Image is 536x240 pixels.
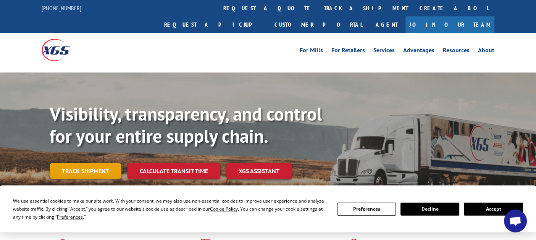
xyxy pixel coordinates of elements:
div: We use essential cookies to make our site work. With your consent, we may also use non-essential ... [13,197,328,221]
a: Request a pickup [158,16,269,33]
a: Services [373,47,395,56]
a: Resources [443,47,470,56]
a: For Mills [300,47,323,56]
a: Track shipment [50,163,121,179]
a: Open chat [504,209,527,232]
a: Calculate transit time [128,163,220,179]
button: Preferences [337,203,396,216]
a: XGS ASSISTANT [226,163,292,179]
a: About [478,47,494,56]
a: Customer Portal [269,16,368,33]
a: Advantages [403,47,434,56]
a: [PHONE_NUMBER] [42,4,81,12]
b: Visibility, transparency, and control for your entire supply chain. [50,102,322,148]
a: Join Our Team [405,16,494,33]
a: For Retailers [331,47,365,56]
button: Accept [464,203,523,216]
span: Preferences [57,214,83,220]
a: Agent [368,16,405,33]
button: Decline [400,203,459,216]
span: Cookie Policy [210,206,238,212]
